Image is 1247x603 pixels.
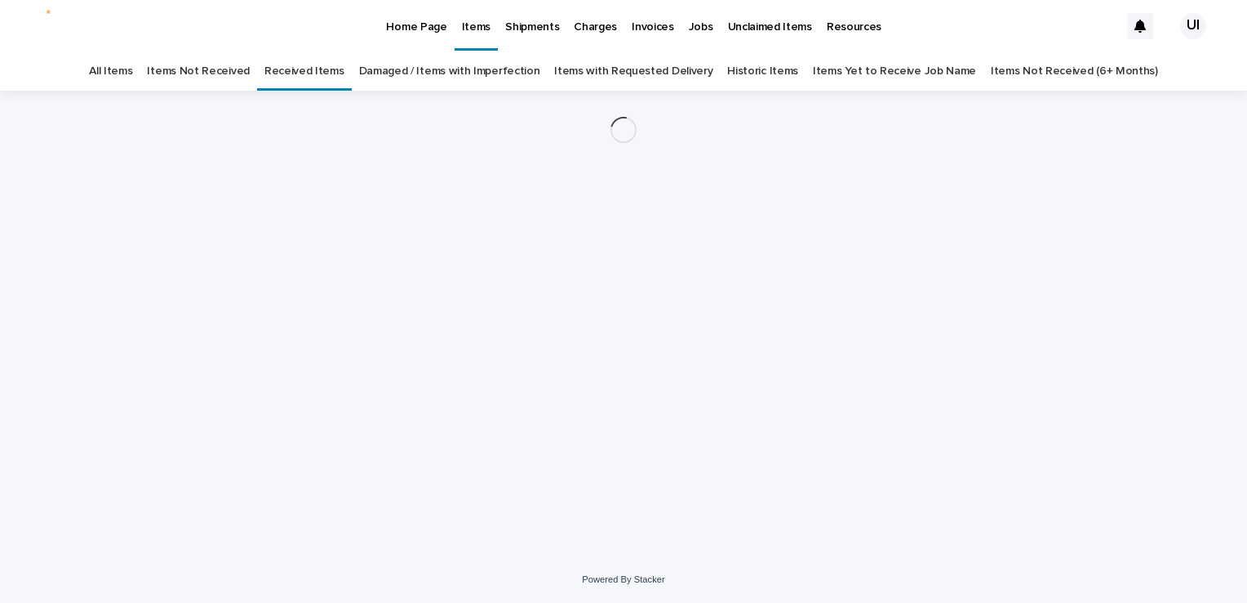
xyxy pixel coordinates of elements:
[727,52,798,91] a: Historic Items
[554,52,712,91] a: Items with Requested Delivery
[991,52,1158,91] a: Items Not Received (6+ Months)
[264,52,344,91] a: Received Items
[147,52,249,91] a: Items Not Received
[33,10,126,42] img: 8EjmyyCer9pvT96qMinXTmvZDlsQTfNEw43z6S2Tptk
[813,52,976,91] a: Items Yet to Receive Job Name
[582,574,664,584] a: Powered By Stacker
[1180,13,1206,39] div: UI
[359,52,540,91] a: Damaged / Items with Imperfection
[89,52,132,91] a: All Items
